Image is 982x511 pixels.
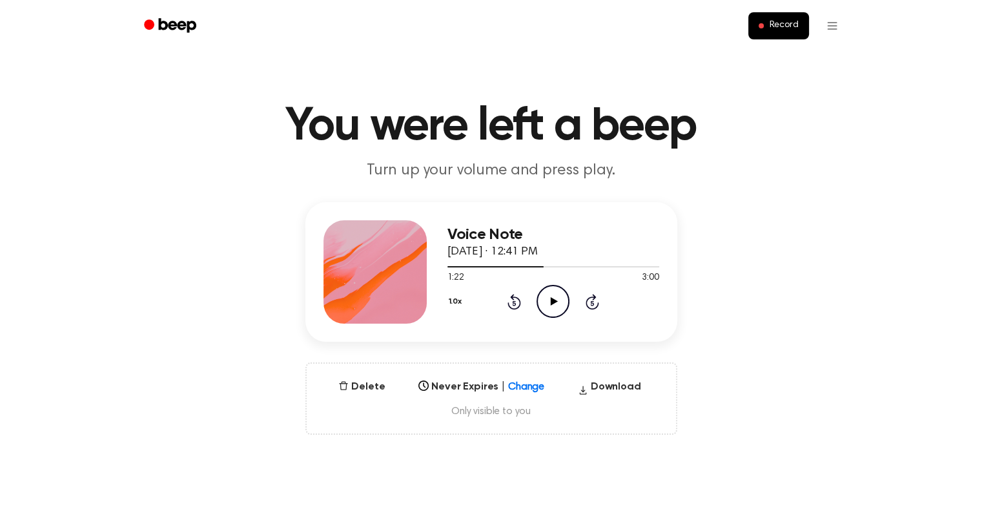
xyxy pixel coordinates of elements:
p: Turn up your volume and press play. [243,160,739,182]
span: [DATE] · 12:41 PM [447,246,538,258]
span: 1:22 [447,271,464,285]
button: 1.0x [447,291,467,313]
span: Only visible to you [322,405,660,418]
button: Delete [333,379,390,395]
span: Record [769,20,798,32]
h3: Voice Note [447,226,659,244]
button: Record [748,12,808,39]
a: Beep [135,14,208,39]
button: Download [573,379,646,400]
h1: You were left a beep [161,103,822,150]
span: 3:00 [642,271,659,285]
button: Open menu [817,10,848,41]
